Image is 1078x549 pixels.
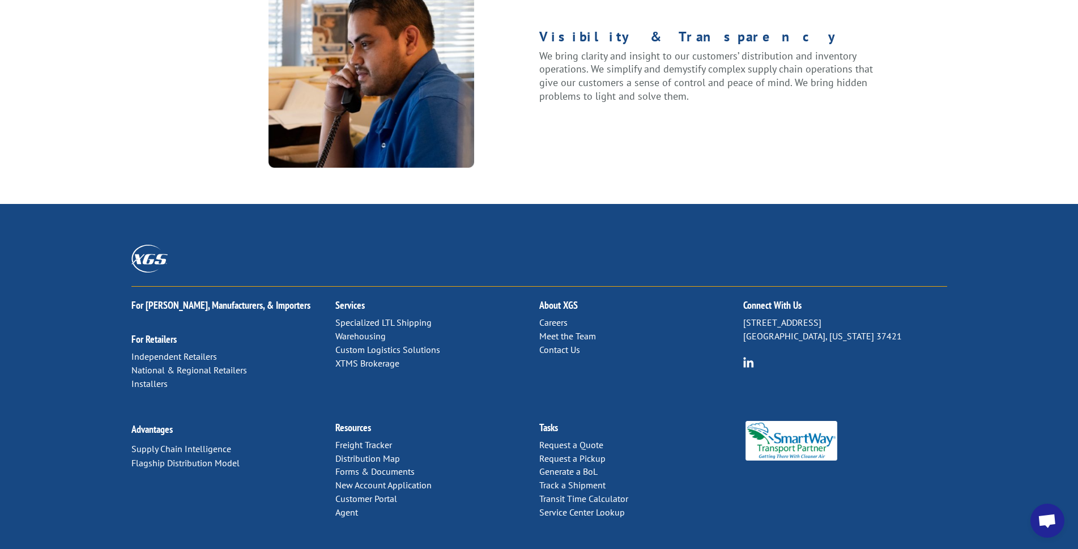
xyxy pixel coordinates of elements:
a: Freight Tracker [335,439,392,450]
a: Resources [335,421,371,434]
img: XGS_Logos_ALL_2024_All_White [131,245,168,273]
p: We bring clarity and insight to our customers’ distribution and inventory operations. We simplify... [539,49,875,103]
a: Supply Chain Intelligence [131,443,231,454]
h2: Tasks [539,423,743,439]
a: Specialized LTL Shipping [335,317,432,328]
a: Careers [539,317,568,328]
a: Warehousing [335,330,386,342]
img: Smartway_Logo [743,421,840,461]
a: Open chat [1030,504,1064,538]
a: Request a Pickup [539,453,606,464]
h1: Visibility & Transparency [539,30,875,49]
a: New Account Application [335,479,432,491]
a: Custom Logistics Solutions [335,344,440,355]
a: Track a Shipment [539,479,606,491]
a: Services [335,299,365,312]
a: Contact Us [539,344,580,355]
a: Distribution Map [335,453,400,464]
a: Generate a BoL [539,466,598,477]
a: About XGS [539,299,578,312]
a: National & Regional Retailers [131,364,247,376]
h2: Connect With Us [743,300,947,316]
a: Customer Portal [335,493,397,504]
img: group-6 [743,357,754,368]
a: Flagship Distribution Model [131,457,240,469]
a: Transit Time Calculator [539,493,628,504]
a: Request a Quote [539,439,603,450]
a: Independent Retailers [131,351,217,362]
a: Meet the Team [539,330,596,342]
a: For Retailers [131,333,177,346]
a: Installers [131,378,168,389]
a: Forms & Documents [335,466,415,477]
p: [STREET_ADDRESS] [GEOGRAPHIC_DATA], [US_STATE] 37421 [743,316,947,343]
a: For [PERSON_NAME], Manufacturers, & Importers [131,299,310,312]
a: Agent [335,507,358,518]
a: Service Center Lookup [539,507,625,518]
a: XTMS Brokerage [335,358,399,369]
a: Advantages [131,423,173,436]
